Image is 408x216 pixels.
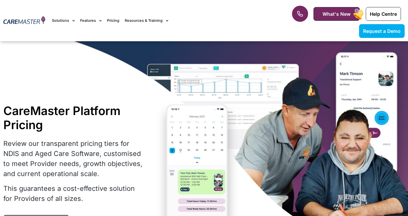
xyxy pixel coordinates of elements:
[3,104,144,132] h1: CareMaster Platform Pricing
[363,28,401,34] span: Request a Demo
[107,9,119,32] a: Pricing
[125,9,168,32] a: Resources & Training
[3,183,144,204] p: This guarantees a cost-effective solution for Providers of all sizes.
[359,24,405,38] a: Request a Demo
[52,9,75,32] a: Solutions
[3,16,45,25] img: CareMaster Logo
[323,11,351,17] span: What's New
[313,7,360,21] a: What's New
[52,9,260,32] nav: Menu
[80,9,102,32] a: Features
[370,11,397,17] span: Help Centre
[366,7,401,21] a: Help Centre
[3,139,144,179] p: Review our transparent pricing tiers for NDIS and Aged Care Software, customised to meet Provider...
